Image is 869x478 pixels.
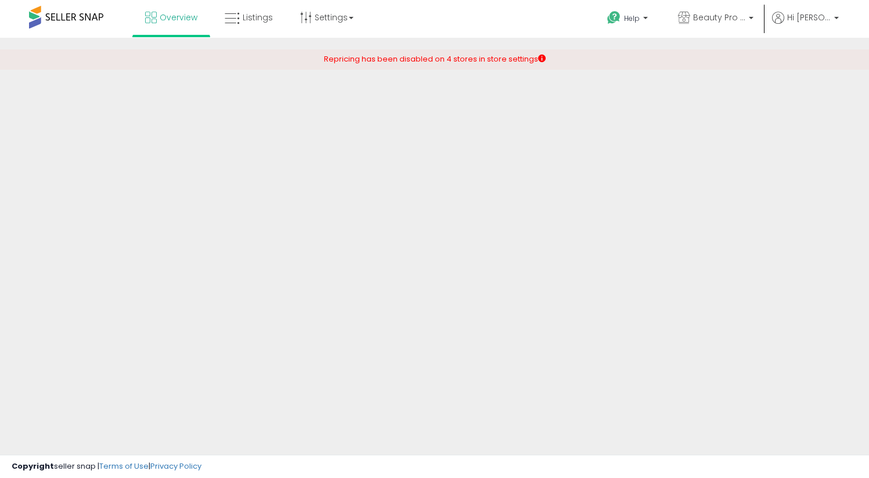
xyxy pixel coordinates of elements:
span: Overview [160,12,197,23]
i: Get Help [607,10,621,25]
a: Help [598,2,659,38]
strong: Copyright [12,461,54,472]
span: Hi [PERSON_NAME] [787,12,831,23]
div: seller snap | | [12,461,201,472]
span: Help [624,13,640,23]
span: Beauty Pro Salon UK [693,12,745,23]
a: Hi [PERSON_NAME] [772,12,839,38]
div: Repricing has been disabled on 4 stores in store settings [324,54,546,65]
span: Listings [243,12,273,23]
a: Terms of Use [99,461,149,472]
a: Privacy Policy [150,461,201,472]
